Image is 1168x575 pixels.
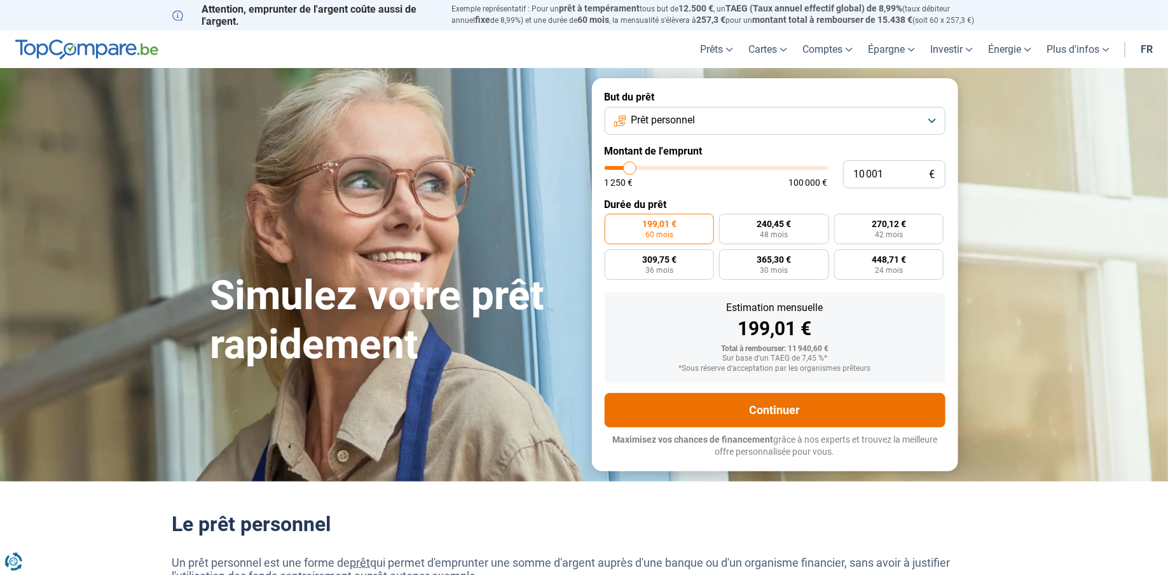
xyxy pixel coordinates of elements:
label: But du prêt [605,91,945,103]
span: 257,3 € [697,15,726,25]
span: 199,01 € [642,219,677,228]
span: 60 mois [645,231,673,239]
div: *Sous réserve d'acceptation par les organismes prêteurs [615,364,935,373]
h1: Simulez votre prêt rapidement [210,272,577,370]
span: 365,30 € [757,255,791,264]
span: 42 mois [875,231,903,239]
span: 448,71 € [872,255,906,264]
button: Continuer [605,393,945,427]
div: 199,01 € [615,319,935,338]
a: Plus d'infos [1039,31,1117,68]
a: Énergie [980,31,1039,68]
img: TopCompare [15,39,158,60]
label: Montant de l'emprunt [605,145,945,157]
div: Estimation mensuelle [615,303,935,313]
span: 60 mois [578,15,610,25]
span: 12.500 € [679,3,714,13]
p: Attention, emprunter de l'argent coûte aussi de l'argent. [172,3,437,27]
a: Investir [923,31,980,68]
p: grâce à nos experts et trouvez la meilleure offre personnalisée pour vous. [605,434,945,459]
a: Prêts [692,31,741,68]
a: fr [1133,31,1160,68]
span: Prêt personnel [631,113,696,127]
span: montant total à rembourser de 15.438 € [753,15,913,25]
span: TAEG (Taux annuel effectif global) de 8,99% [726,3,903,13]
button: Prêt personnel [605,107,945,135]
span: 100 000 € [789,178,828,187]
span: 1 250 € [605,178,633,187]
span: fixe [476,15,491,25]
div: Total à rembourser: 11 940,60 € [615,345,935,354]
span: 24 mois [875,267,903,274]
span: 30 mois [760,267,788,274]
p: Exemple représentatif : Pour un tous but de , un (taux débiteur annuel de 8,99%) et une durée de ... [452,3,996,26]
a: prêt [350,556,371,569]
span: Maximisez vos chances de financement [612,434,773,445]
span: 48 mois [760,231,788,239]
span: prêt à tempérament [560,3,640,13]
span: 240,45 € [757,219,791,228]
label: Durée du prêt [605,198,945,211]
span: 270,12 € [872,219,906,228]
h2: Le prêt personnel [172,512,996,536]
span: 309,75 € [642,255,677,264]
a: Comptes [795,31,860,68]
a: Épargne [860,31,923,68]
div: Sur base d'un TAEG de 7,45 %* [615,354,935,363]
a: Cartes [741,31,795,68]
span: € [930,169,935,180]
span: 36 mois [645,267,673,274]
